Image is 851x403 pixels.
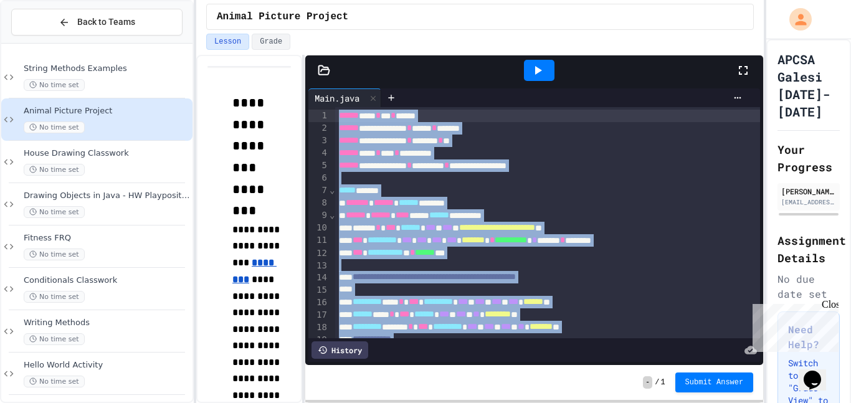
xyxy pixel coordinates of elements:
span: Fold line [329,210,335,220]
span: 1 [660,377,665,387]
div: Chat with us now!Close [5,5,86,79]
button: Lesson [206,34,249,50]
span: House Drawing Classwork [24,148,190,159]
h1: APCSA Galesi [DATE]-[DATE] [777,50,840,120]
span: No time set [24,79,85,91]
div: 12 [308,247,329,260]
span: - [643,376,652,389]
div: Main.java [308,92,366,105]
div: 7 [308,184,329,197]
div: 10 [308,222,329,234]
span: Writing Methods [24,318,190,328]
iframe: chat widget [748,299,839,352]
div: 19 [308,334,329,346]
iframe: chat widget [799,353,839,391]
div: [EMAIL_ADDRESS][DOMAIN_NAME] [781,197,836,207]
div: 1 [308,110,329,122]
span: No time set [24,333,85,345]
div: 17 [308,309,329,321]
span: No time set [24,376,85,387]
div: 4 [308,147,329,159]
div: 3 [308,135,329,147]
div: 15 [308,284,329,296]
span: / [655,377,659,387]
span: Fold line [329,185,335,195]
span: No time set [24,291,85,303]
div: History [311,341,368,359]
span: No time set [24,249,85,260]
div: No due date set [777,272,840,301]
button: Back to Teams [11,9,183,36]
span: Fitness FRQ [24,233,190,244]
button: Submit Answer [675,372,754,392]
span: Animal Picture Project [24,106,190,116]
span: No time set [24,164,85,176]
div: 16 [308,296,329,309]
span: Back to Teams [77,16,135,29]
div: 6 [308,172,329,184]
span: No time set [24,206,85,218]
div: My Account [776,5,815,34]
h2: Assignment Details [777,232,840,267]
span: No time set [24,121,85,133]
div: 8 [308,197,329,209]
div: 13 [308,260,329,272]
span: Hello World Activity [24,360,190,371]
span: String Methods Examples [24,64,190,74]
div: 18 [308,321,329,334]
span: Drawing Objects in Java - HW Playposit Code [24,191,190,201]
div: Main.java [308,88,381,107]
div: 5 [308,159,329,172]
div: 9 [308,209,329,222]
div: 11 [308,234,329,247]
button: Grade [252,34,290,50]
h2: Your Progress [777,141,840,176]
span: Conditionals Classwork [24,275,190,286]
div: 14 [308,272,329,284]
span: Animal Picture Project [217,9,348,24]
div: [PERSON_NAME] [781,186,836,197]
span: Submit Answer [685,377,744,387]
div: 2 [308,122,329,135]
